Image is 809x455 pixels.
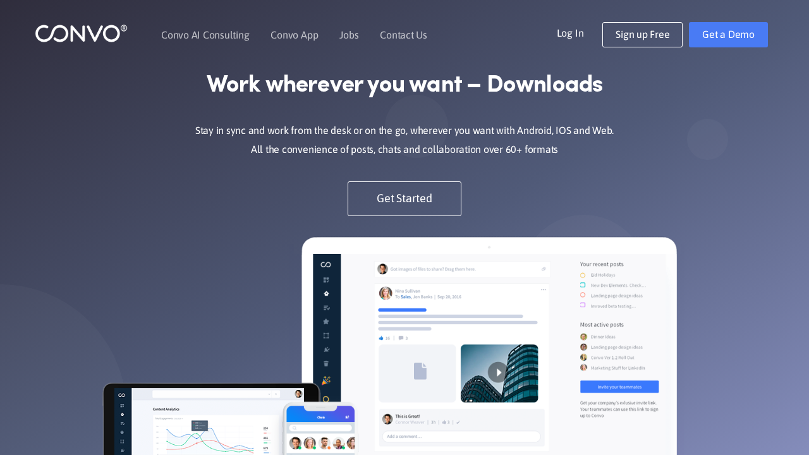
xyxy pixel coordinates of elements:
[161,30,249,40] a: Convo AI Consulting
[174,121,635,159] p: Stay in sync and work from the desk or on the go, wherever you want with Android, IOS and Web. Al...
[602,22,683,47] a: Sign up Free
[339,30,358,40] a: Jobs
[207,71,603,100] strong: Work wherever you want – Downloads
[348,181,461,216] a: Get Started
[689,22,768,47] a: Get a Demo
[557,22,603,42] a: Log In
[271,30,318,40] a: Convo App
[35,23,128,43] img: logo_1.png
[380,30,427,40] a: Contact Us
